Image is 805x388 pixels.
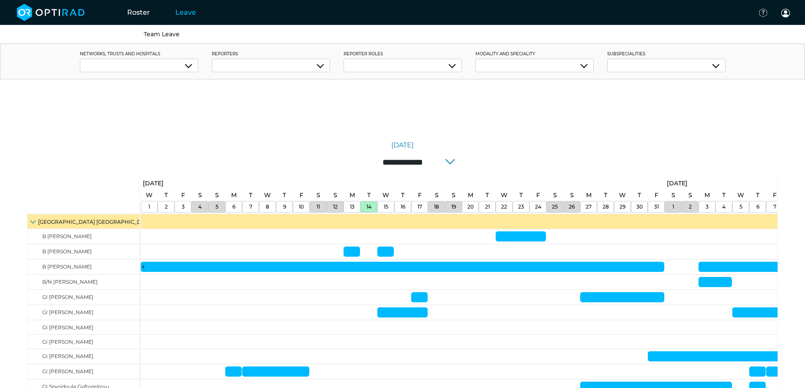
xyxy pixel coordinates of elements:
label: Subspecialities [607,51,726,57]
a: October 23, 2025 [517,189,525,201]
span: GI [PERSON_NAME] [42,294,93,300]
a: October 2, 2025 [163,201,170,212]
a: October 12, 2025 [331,201,340,212]
label: Modality and Speciality [475,51,594,57]
a: October 17, 2025 [415,201,424,212]
a: October 28, 2025 [602,189,609,201]
a: October 20, 2025 [466,189,475,201]
a: October 21, 2025 [483,189,491,201]
a: October 26, 2025 [567,201,577,212]
a: November 5, 2025 [735,189,746,201]
a: October 26, 2025 [568,189,576,201]
a: October 6, 2025 [229,189,239,201]
a: [DATE] [391,140,414,150]
a: October 14, 2025 [365,189,373,201]
img: brand-opti-rad-logos-blue-and-white-d2f68631ba2948856bd03f2d395fb146ddc8fb01b4b6e9315ea85fa773367... [17,4,85,21]
a: October 31, 2025 [652,201,661,212]
a: October 7, 2025 [247,201,254,212]
a: October 4, 2025 [196,201,204,212]
a: October 9, 2025 [281,201,288,212]
a: November 4, 2025 [720,189,728,201]
a: October 1, 2025 [144,189,155,201]
a: October 1, 2025 [141,177,166,190]
a: October 6, 2025 [230,201,237,212]
a: October 23, 2025 [516,201,526,212]
a: November 1, 2025 [670,201,676,212]
a: October 29, 2025 [617,189,628,201]
span: [GEOGRAPHIC_DATA] [GEOGRAPHIC_DATA] [38,219,153,225]
a: October 31, 2025 [652,189,660,201]
a: November 6, 2025 [754,189,761,201]
span: B [PERSON_NAME] [42,233,92,239]
a: November 1, 2025 [665,177,690,190]
a: November 2, 2025 [686,189,694,201]
a: October 12, 2025 [331,189,339,201]
span: GI [PERSON_NAME] [42,353,93,359]
span: B [PERSON_NAME] [42,248,92,255]
a: November 1, 2025 [669,189,677,201]
a: October 16, 2025 [398,201,407,212]
a: October 29, 2025 [617,201,628,212]
a: October 16, 2025 [399,189,407,201]
a: October 25, 2025 [551,189,559,201]
a: October 24, 2025 [534,189,542,201]
span: B [PERSON_NAME] [42,263,92,270]
span: GI [PERSON_NAME] [42,339,93,345]
a: October 3, 2025 [179,189,187,201]
a: October 20, 2025 [465,201,476,212]
a: November 7, 2025 [771,189,779,201]
label: Reporters [212,51,330,57]
a: October 9, 2025 [281,189,288,201]
span: GI [PERSON_NAME] [42,309,93,315]
a: October 2, 2025 [162,189,170,201]
a: October 8, 2025 [264,201,271,212]
a: October 1, 2025 [146,201,152,212]
a: October 21, 2025 [483,201,492,212]
a: October 22, 2025 [499,189,510,201]
a: October 19, 2025 [450,189,458,201]
a: October 14, 2025 [364,201,374,212]
a: October 5, 2025 [213,189,221,201]
label: networks, trusts and hospitals [80,51,198,57]
a: October 11, 2025 [314,201,322,212]
a: November 7, 2025 [771,201,778,212]
a: October 28, 2025 [600,201,611,212]
a: October 27, 2025 [584,201,594,212]
a: October 10, 2025 [297,201,306,212]
a: October 10, 2025 [297,189,306,201]
a: October 7, 2025 [247,189,254,201]
span: GI [PERSON_NAME] [42,368,93,374]
a: October 24, 2025 [533,201,543,212]
label: Reporter roles [344,51,462,57]
a: October 27, 2025 [584,189,594,201]
a: October 15, 2025 [382,201,390,212]
span: B/N [PERSON_NAME] [42,279,98,285]
a: October 30, 2025 [636,189,643,201]
a: October 17, 2025 [416,189,424,201]
a: November 4, 2025 [720,201,728,212]
a: November 3, 2025 [704,201,711,212]
a: October 5, 2025 [213,201,221,212]
a: October 19, 2025 [449,201,458,212]
a: October 18, 2025 [432,201,441,212]
a: Team Leave [144,30,180,38]
a: October 22, 2025 [499,201,509,212]
a: October 25, 2025 [550,201,560,212]
a: October 11, 2025 [314,189,322,201]
a: October 30, 2025 [634,201,645,212]
a: November 3, 2025 [702,189,712,201]
a: November 6, 2025 [754,201,761,212]
a: October 18, 2025 [433,189,441,201]
a: November 5, 2025 [737,201,745,212]
a: October 4, 2025 [196,189,204,201]
a: October 3, 2025 [180,201,187,212]
a: October 13, 2025 [347,189,357,201]
a: November 2, 2025 [687,201,694,212]
a: October 8, 2025 [262,189,273,201]
a: October 13, 2025 [348,201,357,212]
a: October 15, 2025 [380,189,391,201]
span: GI [PERSON_NAME] [42,324,93,331]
